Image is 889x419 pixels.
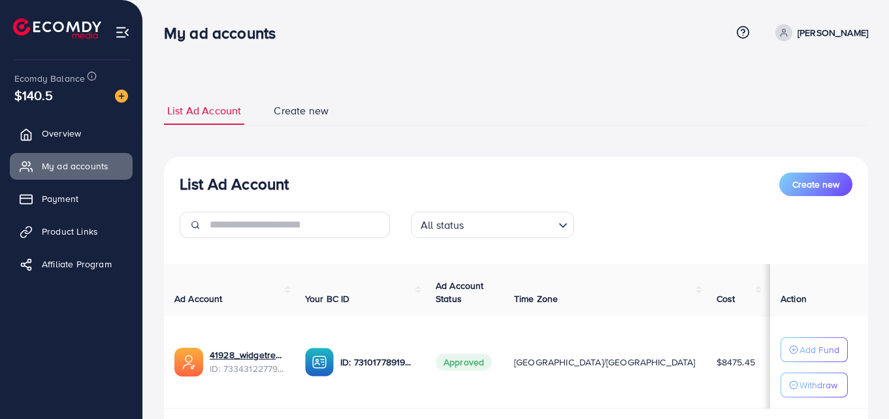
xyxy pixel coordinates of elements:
span: Cost [717,292,735,305]
img: logo [13,18,101,39]
button: Create new [779,173,852,196]
span: All status [418,216,467,235]
p: Add Fund [800,342,839,358]
button: Add Fund [781,337,848,362]
span: Create new [274,103,329,118]
img: menu [115,25,130,40]
span: ID: 7334312277904097282 [210,362,284,375]
a: Overview [10,120,133,146]
span: Payment [42,192,78,205]
span: List Ad Account [167,103,241,118]
div: <span class='underline'>41928_widgetrend_1707652682090</span></br>7334312277904097282 [210,348,284,375]
span: [GEOGRAPHIC_DATA]/[GEOGRAPHIC_DATA] [514,356,696,369]
span: Action [781,292,807,305]
span: My ad accounts [42,159,108,173]
a: Payment [10,186,133,212]
a: Product Links [10,218,133,244]
img: image [115,90,128,103]
span: Affiliate Program [42,258,112,271]
iframe: Chat [833,360,879,409]
p: [PERSON_NAME] [798,25,868,41]
a: [PERSON_NAME] [770,24,868,41]
a: Affiliate Program [10,251,133,277]
span: Approved [436,354,492,371]
span: Ecomdy Balance [14,72,85,85]
span: Create new [792,178,839,191]
button: Withdraw [781,373,848,397]
span: Ad Account [174,292,223,305]
p: Withdraw [800,377,837,393]
span: Overview [42,127,81,140]
h3: My ad accounts [164,24,286,42]
a: My ad accounts [10,153,133,179]
span: Time Zone [514,292,558,305]
img: ic-ba-acc.ded83a64.svg [305,348,334,377]
img: ic-ads-acc.e4c84228.svg [174,348,203,377]
div: Search for option [411,212,574,238]
span: $140.5 [14,86,53,105]
span: Product Links [42,225,98,238]
a: 41928_widgetrend_1707652682090 [210,348,284,361]
p: ID: 7310177891982245890 [340,354,415,370]
span: Ad Account Status [436,279,484,305]
input: Search for option [468,213,553,235]
h3: List Ad Account [180,175,289,193]
span: $8475.45 [717,356,755,369]
span: Your BC ID [305,292,350,305]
